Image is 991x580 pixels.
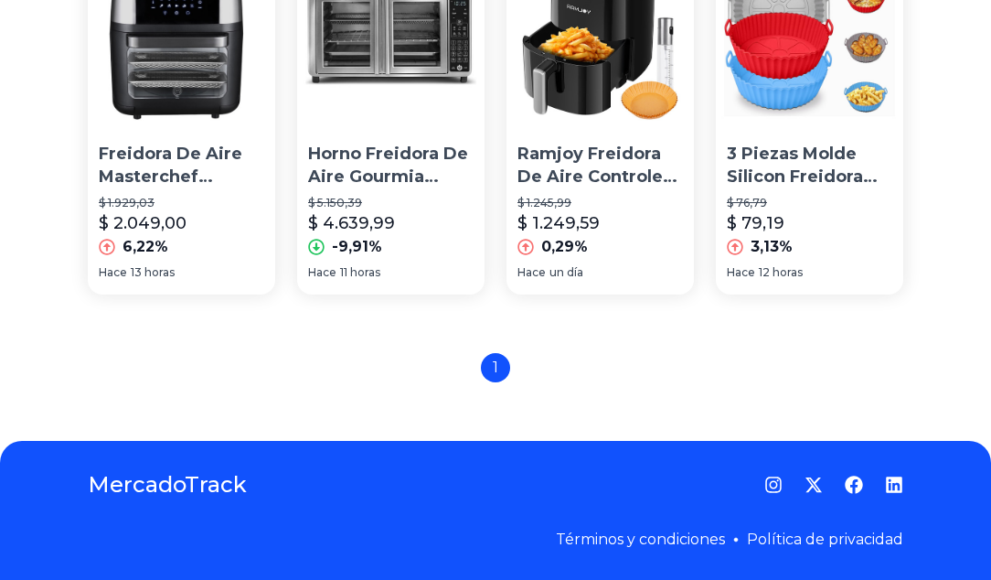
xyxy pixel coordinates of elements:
[308,265,336,280] span: Hace
[517,210,600,236] p: $ 1.249,59
[845,476,863,494] a: Facebook
[759,265,803,280] span: 12 horas
[332,236,382,258] p: -9,91%
[727,210,784,236] p: $ 79,19
[727,196,892,210] p: $ 76,79
[764,476,783,494] a: Instagram
[123,236,168,258] p: 6,22%
[549,265,583,280] span: un día
[727,143,892,188] p: 3 Piezas Molde Silicon Freidora Aire Circular Reutilizable
[517,196,683,210] p: $ 1.245,99
[99,265,127,280] span: Hace
[885,476,903,494] a: LinkedIn
[131,265,175,280] span: 13 horas
[99,210,186,236] p: $ 2.049,00
[556,531,725,548] a: Términos y condiciones
[99,196,264,210] p: $ 1.929,03
[751,236,793,258] p: 3,13%
[517,143,683,188] p: Ramjoy Freidora De Aire Controles Digitales 3.5l,8 Funciones
[805,476,823,494] a: Twitter
[727,265,755,280] span: Hace
[88,470,247,499] a: MercadoTrack
[308,210,395,236] p: $ 4.639,99
[308,143,474,188] p: Horno Freidora De Aire Gourmia Digital Con Puertas Francesas
[541,236,588,258] p: 0,29%
[747,531,903,548] a: Política de privacidad
[99,143,264,188] p: Freidora De Aire Masterchef Multifuncional Premium Mk-afo-12ss De 12l Color Negro 110v
[340,265,380,280] span: 11 horas
[308,196,474,210] p: $ 5.150,39
[517,265,546,280] span: Hace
